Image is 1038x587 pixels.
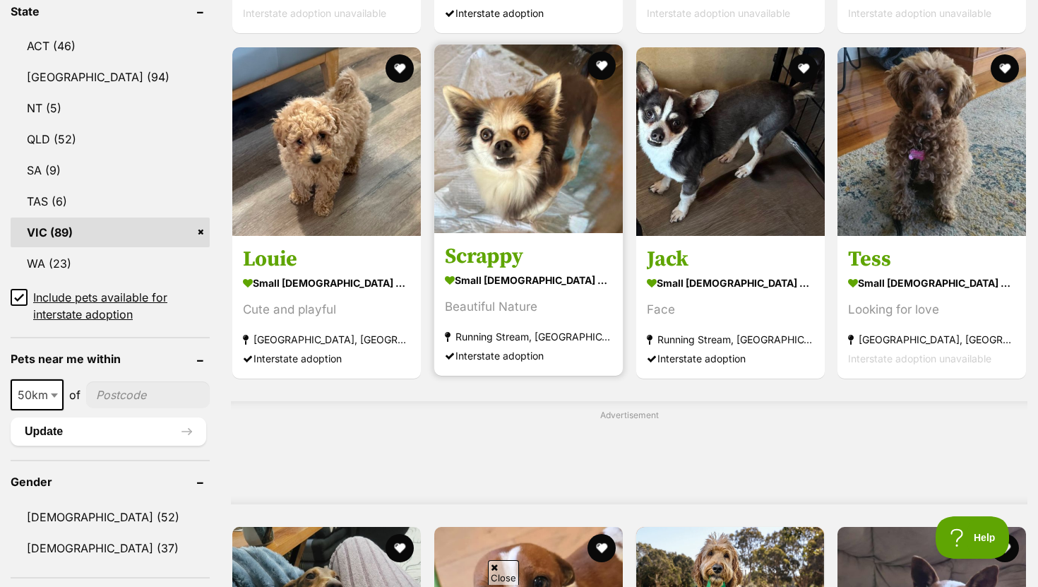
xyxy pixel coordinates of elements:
[445,346,612,365] div: Interstate adoption
[647,330,814,349] strong: Running Stream, [GEOGRAPHIC_DATA]
[647,349,814,368] div: Interstate adoption
[11,475,210,488] header: Gender
[991,54,1019,83] button: favourite
[11,417,206,446] button: Update
[837,47,1026,236] img: Tess - Poodle (Toy) Dog
[445,327,612,346] strong: Running Stream, [GEOGRAPHIC_DATA]
[232,235,421,379] a: Louie small [DEMOGRAPHIC_DATA] Dog Cute and playful [GEOGRAPHIC_DATA], [GEOGRAPHIC_DATA] Intersta...
[11,533,210,563] a: [DEMOGRAPHIC_DATA] (37)
[243,8,386,20] span: Interstate adoption unavailable
[231,401,1027,504] div: Advertisement
[243,349,410,368] div: Interstate adoption
[848,300,1015,319] div: Looking for love
[69,386,80,403] span: of
[11,124,210,154] a: QLD (52)
[243,246,410,273] h3: Louie
[243,330,410,349] strong: [GEOGRAPHIC_DATA], [GEOGRAPHIC_DATA]
[587,52,616,80] button: favourite
[848,246,1015,273] h3: Tess
[636,235,825,379] a: Jack small [DEMOGRAPHIC_DATA] Dog Face Running Stream, [GEOGRAPHIC_DATA] Interstate adoption
[789,54,817,83] button: favourite
[647,246,814,273] h3: Jack
[848,8,991,20] span: Interstate adoption unavailable
[837,235,1026,379] a: Tess small [DEMOGRAPHIC_DATA] Dog Looking for love [GEOGRAPHIC_DATA], [GEOGRAPHIC_DATA] Interstat...
[445,270,612,290] strong: small [DEMOGRAPHIC_DATA] Dog
[11,62,210,92] a: [GEOGRAPHIC_DATA] (94)
[86,381,210,408] input: postcode
[232,47,421,236] img: Louie - Poodle (Miniature) x Maltese Dog
[445,4,612,23] div: Interstate adoption
[936,516,1010,559] iframe: Help Scout Beacon - Open
[636,47,825,236] img: Jack - Chihuahua Dog
[11,289,210,323] a: Include pets available for interstate adoption
[848,273,1015,293] strong: small [DEMOGRAPHIC_DATA] Dog
[11,155,210,185] a: SA (9)
[386,54,414,83] button: favourite
[848,352,991,364] span: Interstate adoption unavailable
[33,289,210,323] span: Include pets available for interstate adoption
[11,249,210,278] a: WA (23)
[11,352,210,365] header: Pets near me within
[434,45,623,233] img: Scrappy - Chihuahua Dog
[12,385,62,405] span: 50km
[488,560,519,585] span: Close
[243,273,410,293] strong: small [DEMOGRAPHIC_DATA] Dog
[11,93,210,123] a: NT (5)
[445,297,612,316] div: Beautiful Nature
[991,534,1019,562] button: favourite
[11,218,210,247] a: VIC (89)
[11,31,210,61] a: ACT (46)
[243,300,410,319] div: Cute and playful
[445,243,612,270] h3: Scrappy
[11,5,210,18] header: State
[11,186,210,216] a: TAS (6)
[848,330,1015,349] strong: [GEOGRAPHIC_DATA], [GEOGRAPHIC_DATA]
[587,534,616,562] button: favourite
[386,534,414,562] button: favourite
[434,232,623,376] a: Scrappy small [DEMOGRAPHIC_DATA] Dog Beautiful Nature Running Stream, [GEOGRAPHIC_DATA] Interstat...
[11,379,64,410] span: 50km
[11,502,210,532] a: [DEMOGRAPHIC_DATA] (52)
[647,273,814,293] strong: small [DEMOGRAPHIC_DATA] Dog
[647,8,790,20] span: Interstate adoption unavailable
[647,300,814,319] div: Face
